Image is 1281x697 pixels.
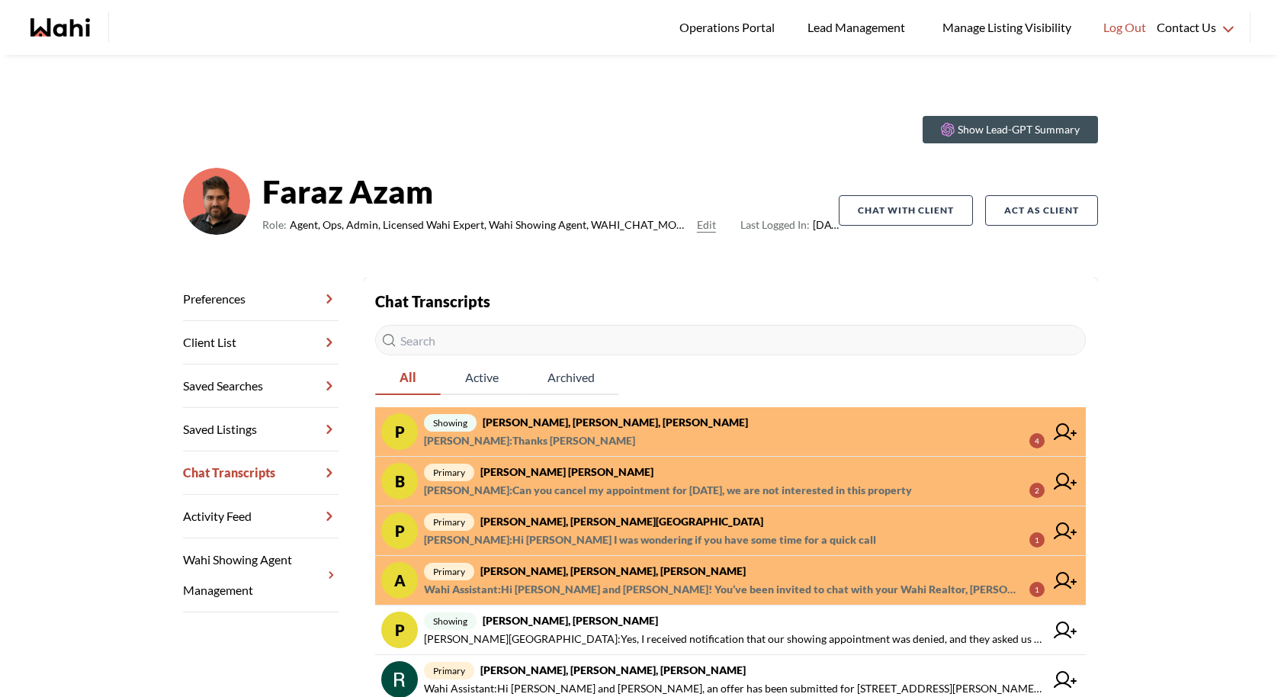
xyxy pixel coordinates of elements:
button: Show Lead-GPT Summary [923,116,1098,143]
div: A [381,562,418,599]
a: Preferences [183,278,339,321]
a: Saved Searches [183,365,339,408]
button: All [375,361,441,395]
div: b [381,463,418,499]
strong: [PERSON_NAME] [PERSON_NAME] [480,465,653,478]
strong: [PERSON_NAME], [PERSON_NAME], [PERSON_NAME] [480,663,746,676]
span: [PERSON_NAME] : Hi [PERSON_NAME] I was wondering if you have some time for a quick call [424,531,876,549]
a: Activity Feed [183,495,339,538]
input: Search [375,325,1086,355]
button: Active [441,361,523,395]
a: Aprimary[PERSON_NAME], [PERSON_NAME], [PERSON_NAME]Wahi Assistant:Hi [PERSON_NAME] and [PERSON_NA... [375,556,1086,605]
a: bprimary[PERSON_NAME] [PERSON_NAME][PERSON_NAME]:Can you cancel my appointment for [DATE], we are... [375,457,1086,506]
span: primary [424,662,474,679]
strong: [PERSON_NAME], [PERSON_NAME], [PERSON_NAME] [483,416,748,429]
a: Saved Listings [183,408,339,451]
div: P [381,413,418,450]
strong: [PERSON_NAME], [PERSON_NAME], [PERSON_NAME] [480,564,746,577]
span: primary [424,513,474,531]
span: [PERSON_NAME] : Thanks [PERSON_NAME] [424,432,635,450]
div: 2 [1029,483,1045,498]
div: 1 [1029,582,1045,597]
span: showing [424,414,477,432]
p: Show Lead-GPT Summary [958,122,1080,137]
strong: [PERSON_NAME], [PERSON_NAME][GEOGRAPHIC_DATA] [480,515,763,528]
span: Operations Portal [679,18,780,37]
a: Pshowing[PERSON_NAME], [PERSON_NAME], [PERSON_NAME][PERSON_NAME]:Thanks [PERSON_NAME]4 [375,407,1086,457]
span: Manage Listing Visibility [938,18,1076,37]
span: Role: [262,216,287,234]
a: Wahi Showing Agent Management [183,538,339,612]
button: Archived [523,361,619,395]
strong: Faraz Azam [262,169,839,214]
span: Active [441,361,523,393]
div: 4 [1029,433,1045,448]
span: Agent, Ops, Admin, Licensed Wahi Expert, Wahi Showing Agent, WAHI_CHAT_MODERATOR [290,216,691,234]
span: [DATE] [740,216,839,234]
a: Wahi homepage [30,18,90,37]
div: P [381,612,418,648]
div: P [381,512,418,549]
a: Chat Transcripts [183,451,339,495]
span: [PERSON_NAME] : Can you cancel my appointment for [DATE], we are not interested in this property [424,481,912,499]
span: primary [424,464,474,481]
span: [PERSON_NAME][GEOGRAPHIC_DATA] : Yes, I received notification that our showing appointment was de... [424,630,1045,648]
span: Last Logged In: [740,218,810,231]
button: Edit [697,216,716,234]
strong: Chat Transcripts [375,292,490,310]
a: Pprimary[PERSON_NAME], [PERSON_NAME][GEOGRAPHIC_DATA][PERSON_NAME]:Hi [PERSON_NAME] I was wonderi... [375,506,1086,556]
span: showing [424,612,477,630]
span: primary [424,563,474,580]
span: All [375,361,441,393]
strong: [PERSON_NAME], [PERSON_NAME] [483,614,658,627]
button: Act as Client [985,195,1098,226]
button: Chat with client [839,195,973,226]
span: Lead Management [807,18,910,37]
span: Wahi Assistant : Hi [PERSON_NAME] and [PERSON_NAME]! You’ve been invited to chat with your Wahi R... [424,580,1017,599]
div: 1 [1029,532,1045,548]
span: Log Out [1103,18,1146,37]
span: Archived [523,361,619,393]
a: Pshowing[PERSON_NAME], [PERSON_NAME][PERSON_NAME][GEOGRAPHIC_DATA]:Yes, I received notification t... [375,605,1086,655]
a: Client List [183,321,339,365]
img: d03c15c2156146a3.png [183,168,250,235]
